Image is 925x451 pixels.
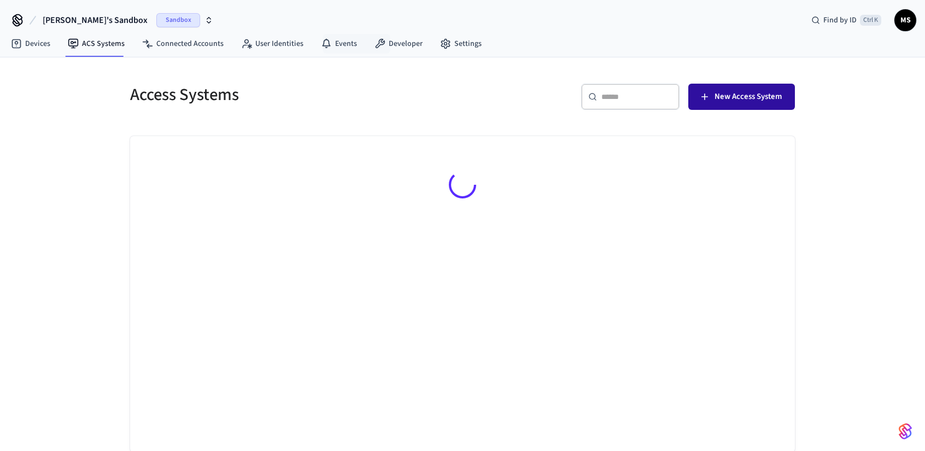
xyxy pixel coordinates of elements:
span: Sandbox [156,13,200,27]
a: Devices [2,34,59,54]
a: User Identities [232,34,312,54]
button: MS [894,9,916,31]
button: New Access System [688,84,795,110]
a: ACS Systems [59,34,133,54]
a: Connected Accounts [133,34,232,54]
span: New Access System [715,90,782,104]
h5: Access Systems [130,84,456,106]
span: MS [895,10,915,30]
a: Developer [366,34,431,54]
img: SeamLogoGradient.69752ec5.svg [899,423,912,440]
span: Find by ID [823,15,857,26]
a: Events [312,34,366,54]
span: [PERSON_NAME]'s Sandbox [43,14,148,27]
span: Ctrl K [860,15,881,26]
div: Find by IDCtrl K [803,10,890,30]
a: Settings [431,34,490,54]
